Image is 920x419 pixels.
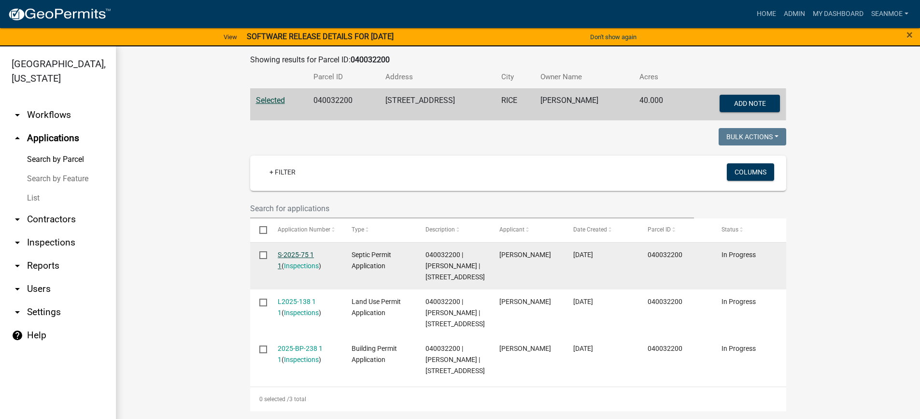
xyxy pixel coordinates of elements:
[12,214,23,225] i: arrow_drop_down
[648,251,682,259] span: 040032200
[573,251,593,259] span: 09/20/2025
[490,218,564,242] datatable-header-cell: Applicant
[250,54,786,66] div: Showing results for Parcel ID:
[499,226,524,233] span: Applicant
[634,88,684,120] td: 40.000
[250,218,269,242] datatable-header-cell: Select
[12,109,23,121] i: arrow_drop_down
[499,298,551,305] span: Jesse Brenny
[352,298,401,317] span: Land Use Permit Application
[12,132,23,144] i: arrow_drop_up
[12,260,23,272] i: arrow_drop_down
[284,356,319,363] a: Inspections
[352,226,364,233] span: Type
[425,251,485,281] span: 040032200 | JESSE BRENNY | 12460 55TH AVE NE RICE MN 56367
[12,330,23,341] i: help
[308,66,380,88] th: Parcel ID
[284,262,319,270] a: Inspections
[780,5,809,23] a: Admin
[906,29,913,41] button: Close
[250,387,786,411] div: 3 total
[906,28,913,42] span: ×
[352,345,397,363] span: Building Permit Application
[495,66,535,88] th: City
[12,306,23,318] i: arrow_drop_down
[250,199,694,218] input: Search for applications
[722,345,756,352] span: In Progress
[712,218,786,242] datatable-header-cell: Status
[425,345,485,375] span: 040032200 | JESSE BRENNY | 12460 55TH AVE NE
[259,396,289,403] span: 0 selected /
[867,5,912,23] a: SeanMoe
[722,298,756,305] span: In Progress
[256,96,285,105] a: Selected
[634,66,684,88] th: Acres
[499,345,551,352] span: Jesse Brenny
[220,29,241,45] a: View
[495,88,535,120] td: RICE
[342,218,416,242] datatable-header-cell: Type
[719,128,786,145] button: Bulk Actions
[278,251,314,270] a: S-2025-75 1 1
[727,163,774,181] button: Columns
[416,218,490,242] datatable-header-cell: Description
[247,32,394,41] strong: SOFTWARE RELEASE DETAILS FOR [DATE]
[284,309,319,317] a: Inspections
[535,88,634,120] td: [PERSON_NAME]
[380,66,495,88] th: Address
[278,298,316,317] a: L2025-138 1 1
[648,345,682,352] span: 040032200
[12,237,23,248] i: arrow_drop_down
[722,226,738,233] span: Status
[425,298,485,328] span: 040032200 | JESSE BRENNY | 12460 55TH AVE NE
[586,29,640,45] button: Don't show again
[278,249,333,272] div: ( )
[499,251,551,259] span: Jesse Brenny
[278,296,333,318] div: ( )
[352,251,391,270] span: Septic Permit Application
[720,95,780,112] button: Add Note
[278,226,330,233] span: Application Number
[380,88,495,120] td: [STREET_ADDRESS]
[753,5,780,23] a: Home
[308,88,380,120] td: 040032200
[573,298,593,305] span: 08/30/2025
[12,283,23,295] i: arrow_drop_down
[278,345,323,363] a: 2025-BP-238 1 1
[278,343,333,365] div: ( )
[564,218,638,242] datatable-header-cell: Date Created
[638,218,712,242] datatable-header-cell: Parcel ID
[425,226,455,233] span: Description
[809,5,867,23] a: My Dashboard
[722,251,756,259] span: In Progress
[269,218,342,242] datatable-header-cell: Application Number
[573,226,607,233] span: Date Created
[734,99,766,107] span: Add Note
[648,298,682,305] span: 040032200
[648,226,671,233] span: Parcel ID
[573,345,593,352] span: 08/30/2025
[351,55,390,64] strong: 040032200
[535,66,634,88] th: Owner Name
[262,163,303,181] a: + Filter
